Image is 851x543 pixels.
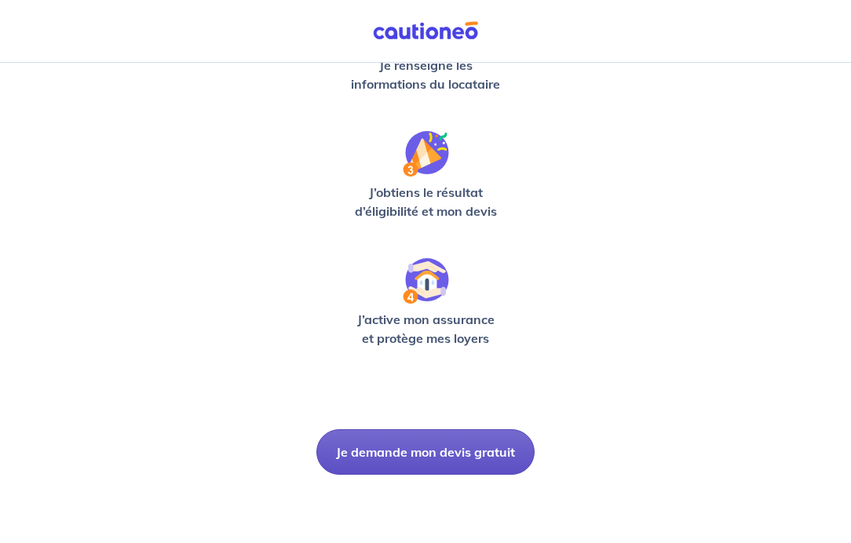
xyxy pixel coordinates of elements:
[344,310,507,348] p: J’active mon assurance et protège mes loyers
[403,258,449,304] img: /static/bfff1cf634d835d9112899e6a3df1a5d/Step-4.svg
[316,429,535,475] button: Je demande mon devis gratuit
[344,183,507,220] p: J’obtiens le résultat d’éligibilité et mon devis
[403,131,449,177] img: /static/f3e743aab9439237c3e2196e4328bba9/Step-3.svg
[367,21,484,41] img: Cautioneo
[344,56,507,93] p: Je renseigne les informations du locataire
